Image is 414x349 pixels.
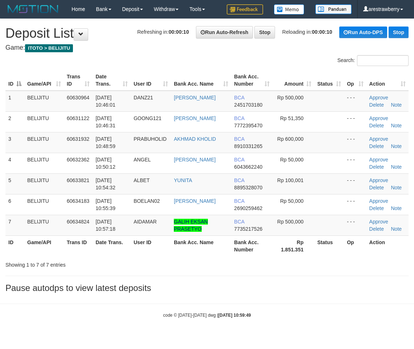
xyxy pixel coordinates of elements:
[344,132,366,153] td: - - -
[234,205,262,211] span: Copy 2690259462 to clipboard
[5,70,24,91] th: ID: activate to sort column descending
[337,55,409,66] label: Search:
[234,219,244,225] span: BCA
[234,157,244,163] span: BCA
[169,29,189,35] strong: 00:00:10
[24,215,64,235] td: BELIJITU
[24,132,64,153] td: BELIJITU
[369,198,388,204] a: Approve
[5,173,24,194] td: 5
[234,164,262,170] span: Copy 6043662240 to clipboard
[369,143,384,149] a: Delete
[391,164,402,170] a: Note
[67,136,89,142] span: 60631932
[234,95,244,100] span: BCA
[171,235,231,256] th: Bank Acc. Name
[369,219,388,225] a: Approve
[369,115,388,121] a: Approve
[369,136,388,142] a: Approve
[391,226,402,232] a: Note
[272,235,315,256] th: Rp 1.851.351
[174,219,208,232] a: GALIH EKSAN PRASETYO
[366,235,409,256] th: Action
[5,153,24,173] td: 4
[218,313,251,318] strong: [DATE] 10:59:49
[64,70,93,91] th: Trans ID: activate to sort column ascending
[344,70,366,91] th: Op: activate to sort column ascending
[24,153,64,173] td: BELIJITU
[314,235,344,256] th: Status
[171,70,231,91] th: Bank Acc. Name: activate to sort column ascending
[67,157,89,163] span: 60632362
[272,70,315,91] th: Amount: activate to sort column ascending
[234,136,244,142] span: BCA
[391,205,402,211] a: Note
[280,157,304,163] span: Rp 50,000
[24,70,64,91] th: Game/API: activate to sort column ascending
[357,55,409,66] input: Search:
[234,143,262,149] span: Copy 8910331265 to clipboard
[5,283,409,293] h3: Pause autodps to view latest deposits
[5,194,24,215] td: 6
[5,44,409,52] h4: Game:
[234,226,262,232] span: Copy 7735217526 to clipboard
[227,4,263,15] img: Feedback.jpg
[5,258,167,268] div: Showing 1 to 7 of 7 entries
[5,91,24,112] td: 1
[277,219,303,225] span: Rp 500,000
[24,173,64,194] td: BELIJITU
[344,194,366,215] td: - - -
[134,157,151,163] span: ANGEL
[344,111,366,132] td: - - -
[95,177,115,190] span: [DATE] 10:54:32
[234,185,262,190] span: Copy 8895328070 to clipboard
[5,26,409,41] h1: Deposit List
[174,177,192,183] a: YUNITA
[344,215,366,235] td: - - -
[174,95,216,100] a: [PERSON_NAME]
[369,123,384,128] a: Delete
[174,115,216,121] a: [PERSON_NAME]
[134,95,153,100] span: DANZ21
[369,226,384,232] a: Delete
[95,198,115,211] span: [DATE] 10:55:39
[67,177,89,183] span: 60633821
[24,111,64,132] td: BELIJITU
[234,198,244,204] span: BCA
[24,91,64,112] td: BELIJITU
[369,102,384,108] a: Delete
[314,70,344,91] th: Status: activate to sort column ascending
[95,95,115,108] span: [DATE] 10:46:01
[25,44,73,52] span: ITOTO > BELIJITU
[274,4,304,15] img: Button%20Memo.svg
[134,177,149,183] span: ALBET
[282,29,332,35] span: Reloading in:
[391,185,402,190] a: Note
[93,70,131,91] th: Date Trans.: activate to sort column ascending
[93,235,131,256] th: Date Trans.
[24,235,64,256] th: Game/API
[5,235,24,256] th: ID
[277,136,303,142] span: Rp 600,000
[5,132,24,153] td: 3
[234,177,244,183] span: BCA
[64,235,93,256] th: Trans ID
[234,123,262,128] span: Copy 7772395470 to clipboard
[134,136,167,142] span: PRABUHOLID
[131,235,171,256] th: User ID
[312,29,332,35] strong: 00:00:10
[369,205,384,211] a: Delete
[95,136,115,149] span: [DATE] 10:48:59
[369,185,384,190] a: Delete
[344,153,366,173] td: - - -
[344,173,366,194] td: - - -
[67,219,89,225] span: 60634824
[280,198,304,204] span: Rp 50,000
[174,198,216,204] a: [PERSON_NAME]
[344,91,366,112] td: - - -
[280,115,304,121] span: Rp 51,350
[95,115,115,128] span: [DATE] 10:46:31
[369,164,384,170] a: Delete
[134,219,157,225] span: AIDAMAR
[389,26,409,38] a: Stop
